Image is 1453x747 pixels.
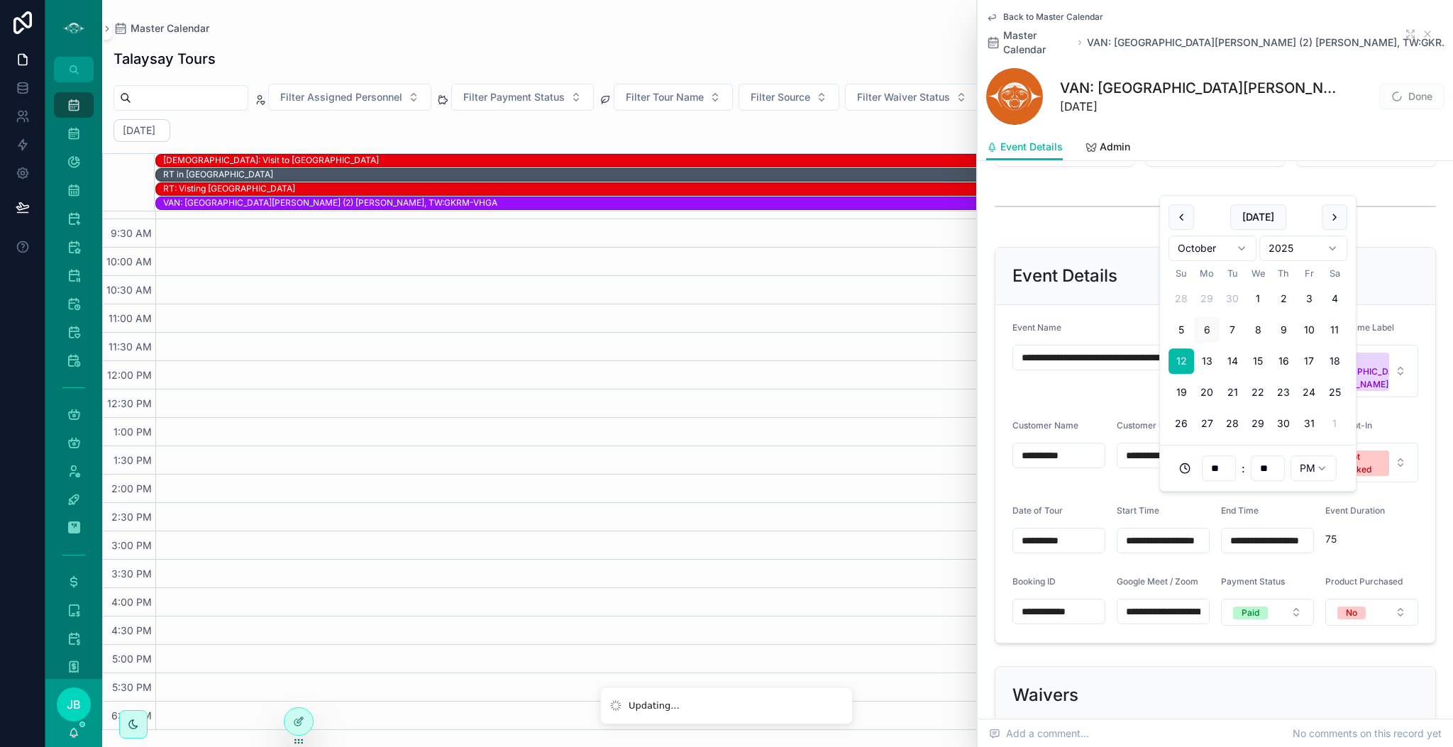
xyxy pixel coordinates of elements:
[1322,411,1347,436] button: Saturday, November 1st, 2025
[1296,317,1322,343] button: Friday, October 10th, 2025
[1100,140,1130,154] span: Admin
[1221,505,1259,516] span: End Time
[986,11,1103,23] a: Back to Master Calendar
[1322,317,1347,343] button: Saturday, October 11th, 2025
[1296,380,1322,405] button: Friday, October 24th, 2025
[451,84,594,111] button: Select Button
[1220,348,1245,374] button: Tuesday, October 14th, 2025
[986,28,1073,57] a: Master Calendar
[1085,134,1130,162] a: Admin
[845,84,979,111] button: Select Button
[1271,380,1296,405] button: Thursday, October 23rd, 2025
[1245,286,1271,311] button: Wednesday, October 1st, 2025
[1117,576,1198,587] span: Google Meet / Zoom
[1012,576,1056,587] span: Booking ID
[1245,411,1271,436] button: Wednesday, October 29th, 2025
[280,90,402,104] span: Filter Assigned Personnel
[1012,505,1063,516] span: Date of Tour
[110,426,155,438] span: 1:00 PM
[109,681,155,693] span: 5:30 PM
[67,696,81,713] span: JB
[1220,317,1245,343] button: Tuesday, October 7th, 2025
[1194,411,1220,436] button: Monday, October 27th, 2025
[1322,348,1347,374] button: Saturday, October 18th, 2025
[1169,348,1194,374] button: Sunday, October 12th, 2025, selected
[1318,353,1408,391] div: VAN: [GEOGRAPHIC_DATA][PERSON_NAME]
[1245,317,1271,343] button: Wednesday, October 8th, 2025
[1012,684,1078,707] h2: Waivers
[108,624,155,636] span: 4:30 PM
[1230,204,1286,230] button: [DATE]
[1117,420,1181,431] span: Customer Email
[1296,348,1322,374] button: Friday, October 17th, 2025
[1194,267,1220,280] th: Monday
[1322,286,1347,311] button: Saturday, October 4th, 2025
[1325,443,1418,482] button: Select Button
[1220,380,1245,405] button: Tuesday, October 21st, 2025
[1325,599,1418,626] button: Select Button
[1296,411,1322,436] button: Friday, October 31st, 2025
[108,596,155,608] span: 4:00 PM
[1194,317,1220,343] button: Today, Monday, October 6th, 2025
[104,369,155,381] span: 12:00 PM
[109,653,155,665] span: 5:00 PM
[1000,140,1063,154] span: Event Details
[1194,380,1220,405] button: Monday, October 20th, 2025
[163,197,497,209] div: VAN: ST - Stanley Park (2) Norah Ryan, TW:GKRM-VHGA
[1169,286,1194,311] button: Sunday, September 28th, 2025
[163,182,295,195] div: RT: Visting England
[1169,454,1347,482] div: :
[1271,286,1296,311] button: Thursday, October 2nd, 2025
[1220,286,1245,311] button: Tuesday, September 30th, 2025
[614,84,733,111] button: Select Button
[986,134,1063,161] a: Event Details
[463,90,565,104] span: Filter Payment Status
[1325,322,1394,333] span: Tour Name Label
[108,709,155,721] span: 6:00 PM
[105,341,155,353] span: 11:30 AM
[268,84,431,111] button: Select Button
[163,169,273,180] div: RT in [GEOGRAPHIC_DATA]
[1271,348,1296,374] button: Thursday, October 16th, 2025
[1325,576,1403,587] span: Product Purchased
[1221,576,1285,587] span: Payment Status
[163,155,379,166] div: [DEMOGRAPHIC_DATA]: Visit to [GEOGRAPHIC_DATA]
[108,511,155,523] span: 2:30 PM
[103,255,155,267] span: 10:00 AM
[1060,78,1338,98] h1: VAN: [GEOGRAPHIC_DATA][PERSON_NAME] (2) [PERSON_NAME], TW:GKRM-VHGA
[104,397,155,409] span: 12:30 PM
[123,123,155,138] h2: [DATE]
[857,90,950,104] span: Filter Waiver Status
[1169,411,1194,436] button: Sunday, October 26th, 2025
[108,568,155,580] span: 3:30 PM
[1012,420,1078,431] span: Customer Name
[107,227,155,239] span: 9:30 AM
[108,539,155,551] span: 3:00 PM
[163,168,273,181] div: RT in UK
[163,183,295,194] div: RT: Visting [GEOGRAPHIC_DATA]
[1117,505,1159,516] span: Start Time
[45,82,102,679] div: scrollable content
[626,90,704,104] span: Filter Tour Name
[1194,286,1220,311] button: Monday, September 29th, 2025
[163,197,497,209] div: VAN: [GEOGRAPHIC_DATA][PERSON_NAME] (2) [PERSON_NAME], TW:GKRM-VHGA
[751,90,810,104] span: Filter Source
[1296,267,1322,280] th: Friday
[1245,348,1271,374] button: Wednesday, October 15th, 2025
[1346,607,1357,619] div: No
[1245,267,1271,280] th: Wednesday
[1293,726,1442,741] span: No comments on this record yet
[1271,317,1296,343] button: Thursday, October 9th, 2025
[163,154,379,167] div: SHAE: Visit to Japan
[1169,380,1194,405] button: Sunday, October 19th, 2025
[1322,380,1347,405] button: Saturday, October 25th, 2025
[1325,532,1418,546] span: 75
[1220,411,1245,436] button: Tuesday, October 28th, 2025
[1322,267,1347,280] th: Saturday
[1012,265,1117,287] h2: Event Details
[1003,11,1103,23] span: Back to Master Calendar
[62,17,85,40] img: App logo
[1220,267,1245,280] th: Tuesday
[1012,322,1061,333] span: Event Name
[1245,380,1271,405] button: Wednesday, October 22nd, 2025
